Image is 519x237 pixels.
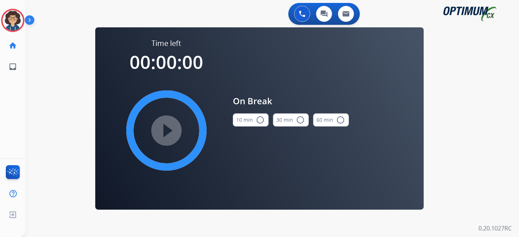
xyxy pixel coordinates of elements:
p: 0.20.1027RC [478,224,512,233]
mat-icon: inbox [8,62,17,71]
span: On Break [233,94,349,108]
mat-icon: home [8,41,17,50]
span: Time left [152,38,181,48]
mat-icon: radio_button_unchecked [336,116,345,124]
mat-icon: radio_button_unchecked [296,116,305,124]
button: 30 min [273,113,309,127]
span: 00:00:00 [130,50,203,74]
button: 10 min [233,113,269,127]
button: 60 min [313,113,349,127]
img: avatar [3,10,23,31]
mat-icon: radio_button_unchecked [256,116,265,124]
